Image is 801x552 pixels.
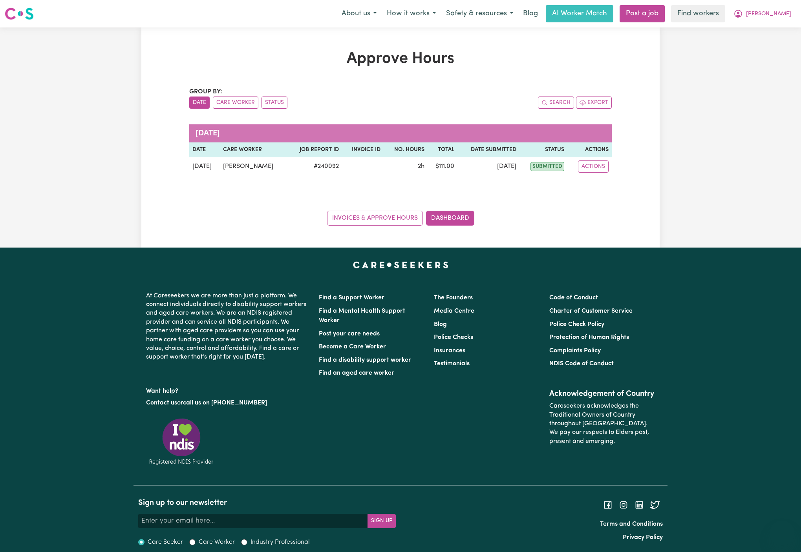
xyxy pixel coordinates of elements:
a: Careseekers logo [5,5,34,23]
td: [DATE] [189,157,220,176]
button: My Account [728,5,796,22]
button: sort invoices by date [189,97,210,109]
a: Careseekers home page [353,262,448,268]
button: sort invoices by care worker [213,97,258,109]
button: Subscribe [368,514,396,528]
th: Actions [567,142,612,157]
button: Actions [578,160,609,173]
a: Police Check Policy [549,321,604,328]
a: Charter of Customer Service [549,308,633,314]
a: Dashboard [426,211,474,226]
p: or [146,395,309,410]
th: Date Submitted [457,142,519,157]
th: Care worker [220,142,287,157]
a: NDIS Code of Conduct [549,361,614,367]
a: Complaints Policy [549,348,601,354]
th: Job Report ID [287,142,342,157]
a: Follow Careseekers on LinkedIn [635,501,644,508]
input: Enter your email here... [138,514,368,528]
a: Find a disability support worker [319,357,411,363]
th: Invoice ID [342,142,384,157]
a: Find a Mental Health Support Worker [319,308,405,324]
a: Protection of Human Rights [549,334,629,341]
button: Export [576,97,612,109]
a: Insurances [434,348,465,354]
a: Terms and Conditions [600,521,663,527]
button: How it works [382,5,441,22]
a: Media Centre [434,308,474,314]
img: Careseekers logo [5,7,34,21]
label: Care Seeker [148,537,183,547]
label: Industry Professional [251,537,310,547]
span: 2 hours [418,163,424,169]
a: Follow Careseekers on Facebook [603,501,613,508]
a: Blog [434,321,447,328]
th: Date [189,142,220,157]
a: Follow Careseekers on Instagram [619,501,628,508]
a: Privacy Policy [623,534,663,541]
a: The Founders [434,295,473,301]
img: Registered NDIS provider [146,417,217,466]
td: $ 111.00 [428,157,458,176]
button: sort invoices by paid status [262,97,287,109]
a: call us on [PHONE_NUMBER] [183,400,267,406]
button: About us [336,5,382,22]
td: [PERSON_NAME] [220,157,287,176]
a: Invoices & Approve Hours [327,211,423,226]
th: Total [428,142,458,157]
iframe: Button to launch messaging window [770,521,795,546]
td: [DATE] [457,157,519,176]
span: [PERSON_NAME] [746,10,791,18]
a: Become a Care Worker [319,344,386,350]
a: Find an aged care worker [319,370,394,376]
p: At Careseekers we are more than just a platform. We connect individuals directly to disability su... [146,288,309,365]
button: Safety & resources [441,5,518,22]
a: Blog [518,5,543,22]
p: Want help? [146,384,309,395]
a: Post a job [620,5,665,22]
th: Status [519,142,567,157]
a: Contact us [146,400,177,406]
td: # 240092 [287,157,342,176]
span: Group by: [189,89,222,95]
label: Care Worker [199,537,235,547]
a: AI Worker Match [546,5,613,22]
h2: Acknowledgement of Country [549,389,655,399]
p: Careseekers acknowledges the Traditional Owners of Country throughout [GEOGRAPHIC_DATA]. We pay o... [549,399,655,449]
a: Find a Support Worker [319,295,384,301]
span: submitted [530,162,564,171]
caption: [DATE] [189,124,612,142]
button: Search [538,97,574,109]
a: Post your care needs [319,331,380,337]
a: Find workers [671,5,725,22]
a: Police Checks [434,334,473,341]
h2: Sign up to our newsletter [138,498,396,508]
a: Code of Conduct [549,295,598,301]
h1: Approve Hours [189,49,612,68]
a: Testimonials [434,361,470,367]
a: Follow Careseekers on Twitter [650,501,660,508]
th: No. Hours [384,142,427,157]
